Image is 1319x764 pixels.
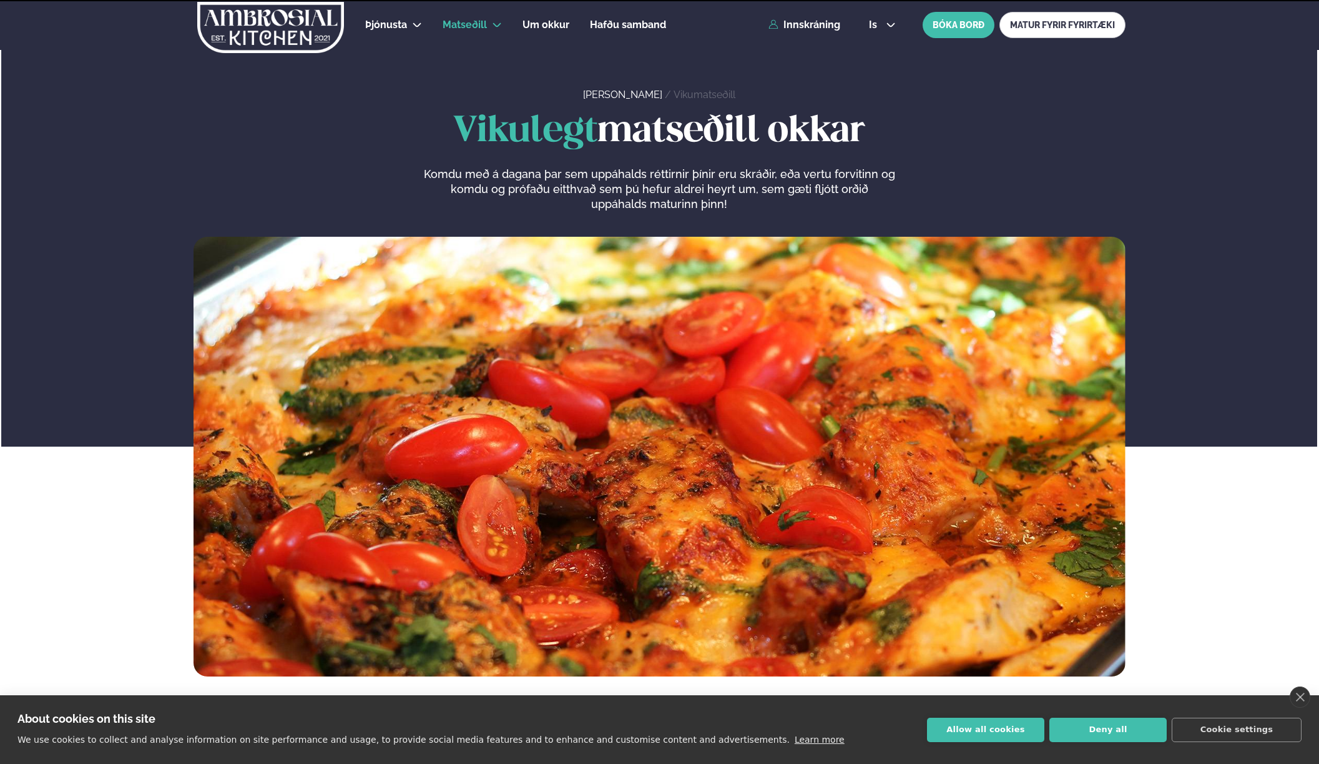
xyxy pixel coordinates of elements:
[453,114,597,149] span: Vikulegt
[590,17,666,32] a: Hafðu samband
[795,735,845,745] a: Learn more
[927,718,1044,742] button: Allow all cookies
[859,20,906,30] button: is
[443,17,487,32] a: Matseðill
[1049,718,1167,742] button: Deny all
[196,2,345,53] img: logo
[365,19,407,31] span: Þjónusta
[194,237,1125,677] img: image alt
[590,19,666,31] span: Hafðu samband
[999,12,1125,38] a: MATUR FYRIR FYRIRTÆKI
[522,17,569,32] a: Um okkur
[17,712,155,725] strong: About cookies on this site
[1172,718,1302,742] button: Cookie settings
[423,167,895,212] p: Komdu með á dagana þar sem uppáhalds réttirnir þínir eru skráðir, eða vertu forvitinn og komdu og...
[665,89,674,101] span: /
[674,89,735,101] a: Vikumatseðill
[923,12,994,38] button: BÓKA BORÐ
[869,20,881,30] span: is
[194,112,1125,152] h1: matseðill okkar
[17,735,790,745] p: We use cookies to collect and analyse information on site performance and usage, to provide socia...
[583,89,662,101] a: [PERSON_NAME]
[522,19,569,31] span: Um okkur
[443,19,487,31] span: Matseðill
[365,17,407,32] a: Þjónusta
[1290,687,1310,708] a: close
[768,19,840,31] a: Innskráning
